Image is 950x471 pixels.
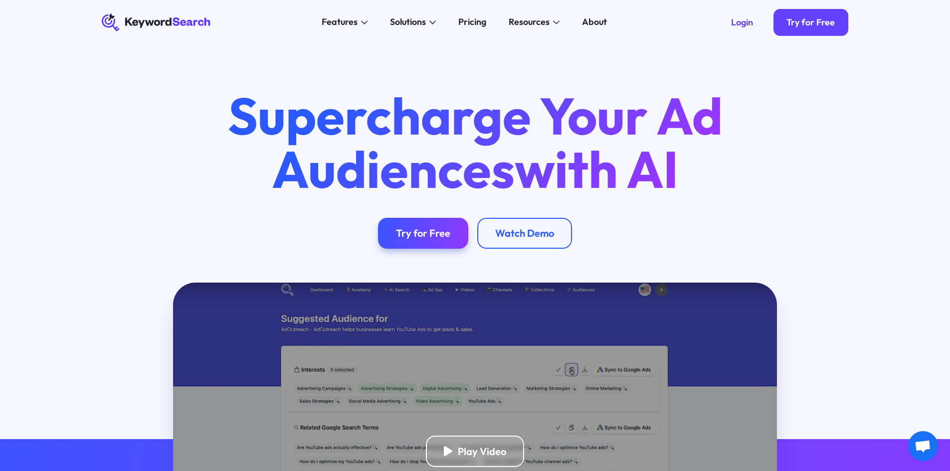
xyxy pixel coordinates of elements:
div: Pricing [458,15,486,29]
a: About [575,13,614,31]
div: About [582,15,607,29]
div: Solutions [390,15,426,29]
a: Login [718,9,766,36]
div: Play Video [458,445,506,458]
a: Pricing [452,13,493,31]
div: Try for Free [786,17,835,28]
div: Watch Demo [495,227,554,239]
a: Try for Free [378,218,468,249]
div: Try for Free [396,227,450,239]
h1: Supercharge Your Ad Audiences [206,89,743,195]
div: Resources [509,15,550,29]
div: Features [322,15,358,29]
div: Login [731,17,753,28]
a: Try for Free [773,9,849,36]
span: with AI [515,137,678,201]
a: Open chat [908,431,938,461]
